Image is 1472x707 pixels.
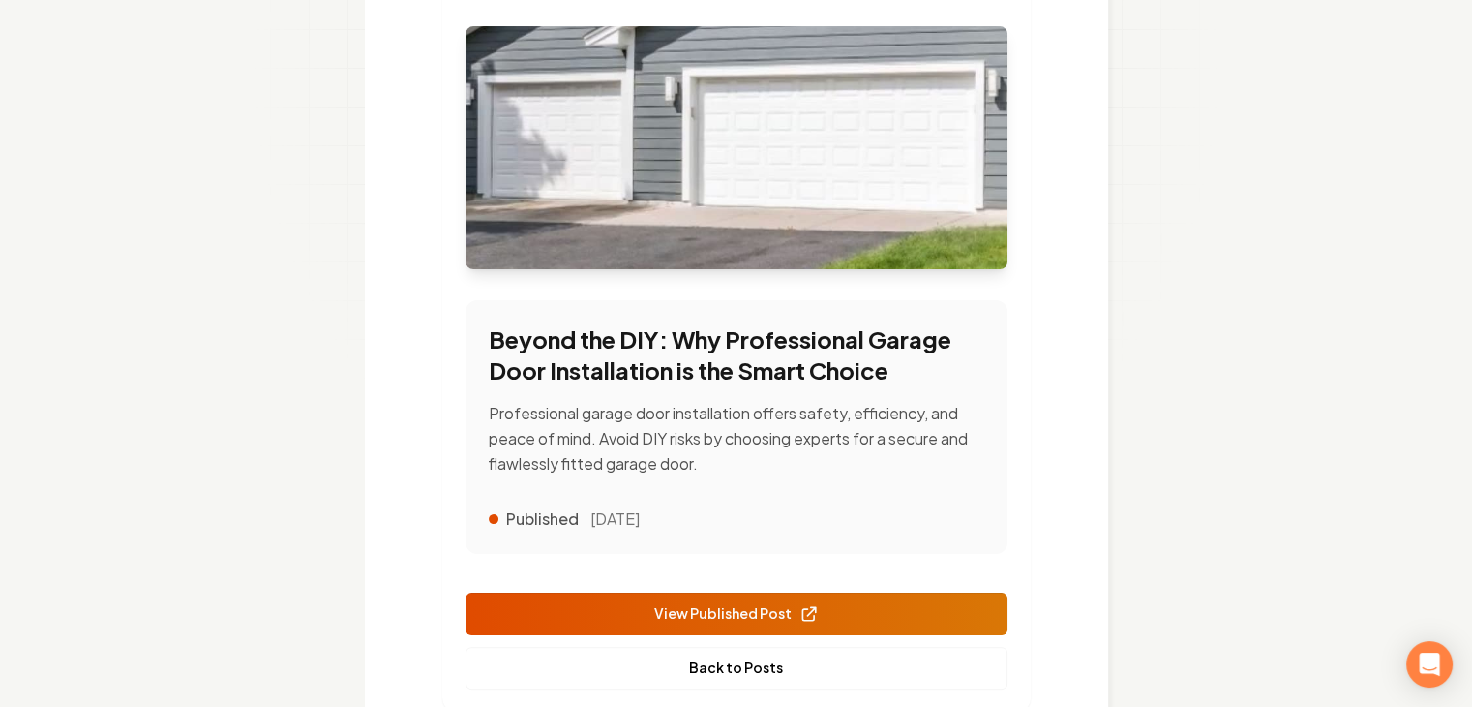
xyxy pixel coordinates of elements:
a: View Published Post [466,593,1007,635]
p: Professional garage door installation offers safety, efficiency, and peace of mind. Avoid DIY ris... [489,401,984,476]
h3: Beyond the DIY: Why Professional Garage Door Installation is the Smart Choice [489,323,984,385]
a: Back to Posts [466,647,1007,690]
span: Published [506,507,579,531]
span: View Published Post [654,603,819,624]
div: Open Intercom Messenger [1406,641,1453,688]
time: [DATE] [590,507,640,531]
